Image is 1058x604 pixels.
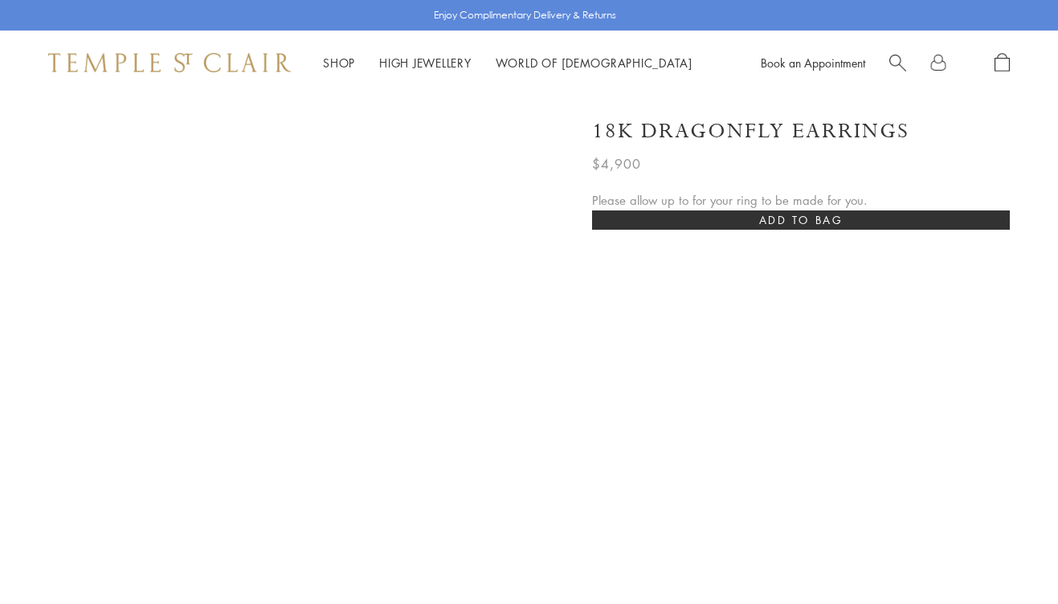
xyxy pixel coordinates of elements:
span: $4,900 [592,153,641,174]
a: ShopShop [323,55,355,71]
button: Add to bag [592,210,1010,230]
a: High JewelleryHigh Jewellery [379,55,472,71]
nav: Main navigation [323,53,692,73]
span: Add to bag [759,211,844,229]
h1: 18K Dragonfly Earrings [592,117,909,145]
p: Enjoy Complimentary Delivery & Returns [434,7,616,23]
a: Book an Appointment [761,55,865,71]
img: Temple St. Clair [48,53,291,72]
a: Open Shopping Bag [995,53,1010,73]
a: Search [889,53,906,73]
a: World of [DEMOGRAPHIC_DATA]World of [DEMOGRAPHIC_DATA] [496,55,692,71]
div: Please allow up to for your ring to be made for you. [592,190,1010,210]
